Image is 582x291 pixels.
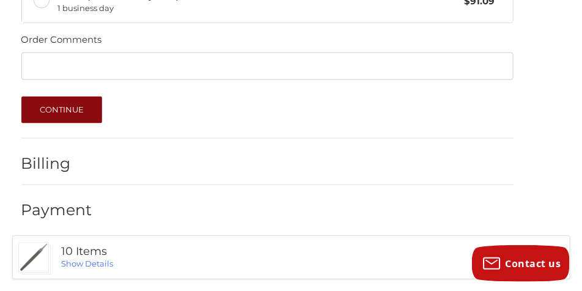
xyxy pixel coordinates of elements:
h3: $228.42 [312,248,564,267]
h2: Billing [21,155,93,174]
span: 1 business day [57,2,459,15]
img: 10" Flat File (Bastard Cut) [19,243,48,272]
a: Show Details [61,259,113,268]
span: Contact us [506,257,561,270]
button: Contact us [472,245,570,282]
h2: Payment [21,201,93,220]
button: Continue [21,97,103,123]
legend: Order Comments [21,33,102,53]
h3: 10 Items [61,245,312,259]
